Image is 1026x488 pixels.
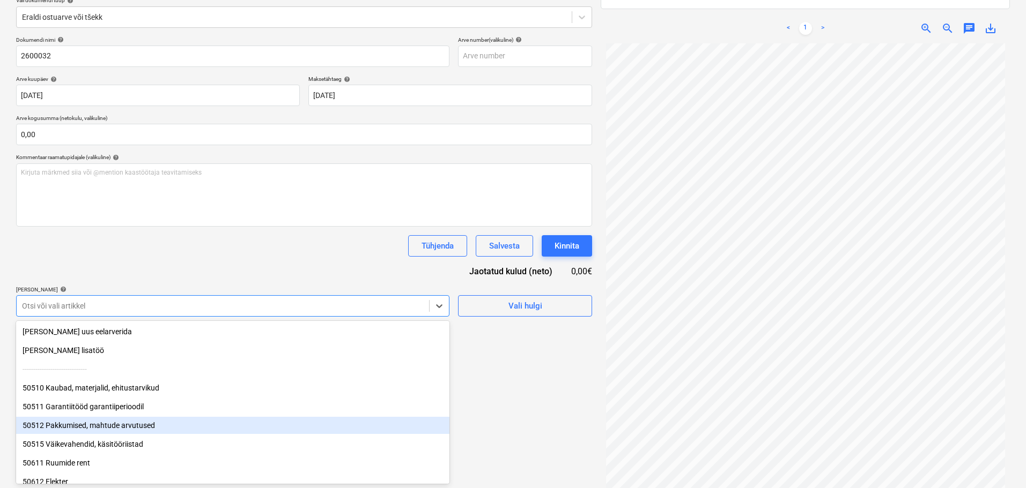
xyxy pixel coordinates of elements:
[16,124,592,145] input: Arve kogusumma (netokulu, valikuline)
[16,323,449,340] div: Lisa uus eelarverida
[16,361,449,378] div: ------------------------------
[16,379,449,396] div: 50510 Kaubad, materjalid, ehitustarvikud
[963,22,976,35] span: chat
[110,154,119,161] span: help
[55,36,64,43] span: help
[570,265,592,277] div: 0,00€
[458,295,592,317] button: Vali hulgi
[48,76,57,82] span: help
[458,36,592,43] div: Arve number (valikuline)
[16,115,592,124] p: Arve kogusumma (netokulu, valikuline)
[972,437,1026,488] iframe: Chat Widget
[799,22,812,35] a: Page 1 is your current page
[16,454,449,471] div: 50611 Ruumide rent
[816,22,829,35] a: Next page
[542,235,592,257] button: Kinnita
[16,342,449,359] div: [PERSON_NAME] lisatöö
[308,76,592,82] div: Maksetähtaeg
[16,76,300,82] div: Arve kuupäev
[513,36,522,43] span: help
[422,239,454,253] div: Tühjenda
[408,235,467,257] button: Tühjenda
[920,22,933,35] span: zoom_in
[508,299,542,313] div: Vali hulgi
[58,286,67,292] span: help
[16,46,449,67] input: Dokumendi nimi
[476,235,533,257] button: Salvesta
[16,417,449,434] div: 50512 Pakkumised, mahtude arvutused
[453,265,570,277] div: Jaotatud kulud (neto)
[16,36,449,43] div: Dokumendi nimi
[16,85,300,106] input: Arve kuupäeva pole määratud.
[458,46,592,67] input: Arve number
[782,22,795,35] a: Previous page
[984,22,997,35] span: save_alt
[16,154,592,161] div: Kommentaar raamatupidajale (valikuline)
[16,436,449,453] div: 50515 Väikevahendid, käsitööriistad
[16,342,449,359] div: Lisa uus lisatöö
[16,398,449,415] div: 50511 Garantiitööd garantiiperioodil
[16,323,449,340] div: [PERSON_NAME] uus eelarverida
[489,239,520,253] div: Salvesta
[555,239,579,253] div: Kinnita
[941,22,954,35] span: zoom_out
[308,85,592,106] input: Tähtaega pole määratud
[342,76,350,82] span: help
[16,286,449,293] div: [PERSON_NAME]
